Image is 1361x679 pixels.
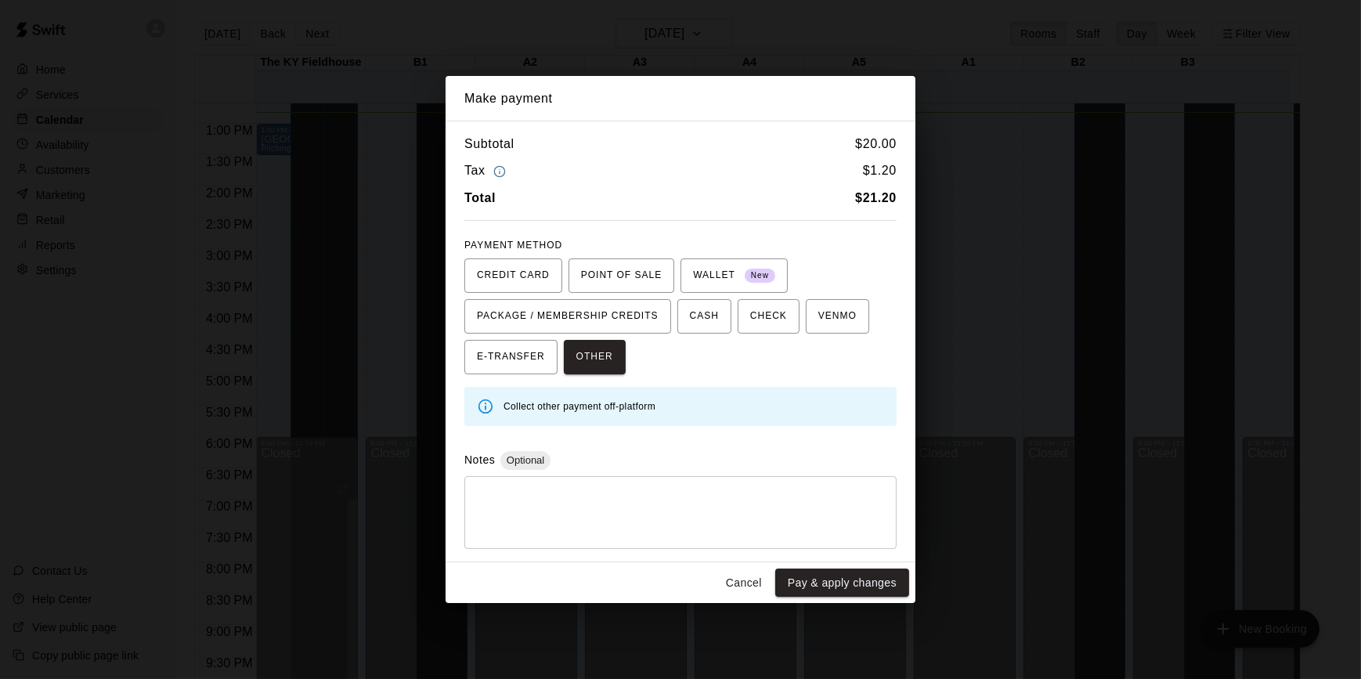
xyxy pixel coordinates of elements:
button: CREDIT CARD [464,258,562,293]
b: $ 21.20 [855,191,897,204]
span: E-TRANSFER [477,345,545,370]
span: New [745,265,775,287]
span: CHECK [750,304,787,329]
button: CHECK [738,299,800,334]
b: Total [464,191,496,204]
span: Collect other payment off-platform [504,401,655,412]
h6: $ 1.20 [863,161,897,182]
h6: Subtotal [464,134,514,154]
button: Pay & apply changes [775,569,909,598]
button: POINT OF SALE [569,258,674,293]
label: Notes [464,453,495,466]
span: POINT OF SALE [581,263,662,288]
button: E-TRANSFER [464,340,558,374]
span: Optional [500,454,551,466]
button: PACKAGE / MEMBERSHIP CREDITS [464,299,671,334]
span: WALLET [693,263,775,288]
button: WALLET New [680,258,788,293]
span: PAYMENT METHOD [464,240,562,251]
button: CASH [677,299,731,334]
h6: $ 20.00 [855,134,897,154]
span: CREDIT CARD [477,263,550,288]
span: OTHER [576,345,613,370]
span: PACKAGE / MEMBERSHIP CREDITS [477,304,659,329]
h6: Tax [464,161,510,182]
h2: Make payment [446,76,915,121]
span: CASH [690,304,719,329]
button: VENMO [806,299,869,334]
button: OTHER [564,340,626,374]
button: Cancel [719,569,769,598]
span: VENMO [818,304,857,329]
